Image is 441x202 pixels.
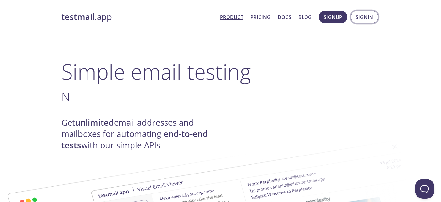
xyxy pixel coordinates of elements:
[61,11,215,23] a: testmail.app
[61,117,221,151] h4: Get email addresses and mailboxes for automating with our simple APIs
[278,13,291,21] a: Docs
[61,88,70,105] span: N
[298,13,312,21] a: Blog
[319,11,347,23] button: Signup
[351,11,378,23] button: Signin
[61,128,208,151] strong: end-to-end tests
[75,117,114,128] strong: unlimited
[61,59,380,84] h1: Simple email testing
[415,179,434,199] iframe: Help Scout Beacon - Open
[356,13,373,21] span: Signin
[250,13,271,21] a: Pricing
[324,13,342,21] span: Signup
[220,13,243,21] a: Product
[61,11,95,23] strong: testmail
